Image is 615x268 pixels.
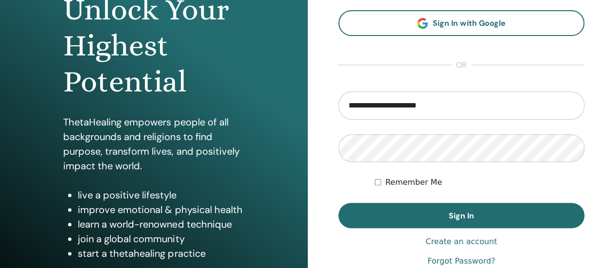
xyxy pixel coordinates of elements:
[427,255,495,267] a: Forgot Password?
[338,203,585,228] button: Sign In
[451,59,472,71] span: or
[425,236,497,248] a: Create an account
[78,232,244,246] li: join a global community
[375,177,584,188] div: Keep me authenticated indefinitely or until I manually logout
[78,217,244,232] li: learn a world-renowned technique
[78,202,244,217] li: improve emotional & physical health
[433,18,505,28] span: Sign In with Google
[78,246,244,261] li: start a thetahealing practice
[385,177,442,188] label: Remember Me
[449,211,474,221] span: Sign In
[338,10,585,36] a: Sign In with Google
[63,115,244,173] p: ThetaHealing empowers people of all backgrounds and religions to find purpose, transform lives, a...
[78,188,244,202] li: live a positive lifestyle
